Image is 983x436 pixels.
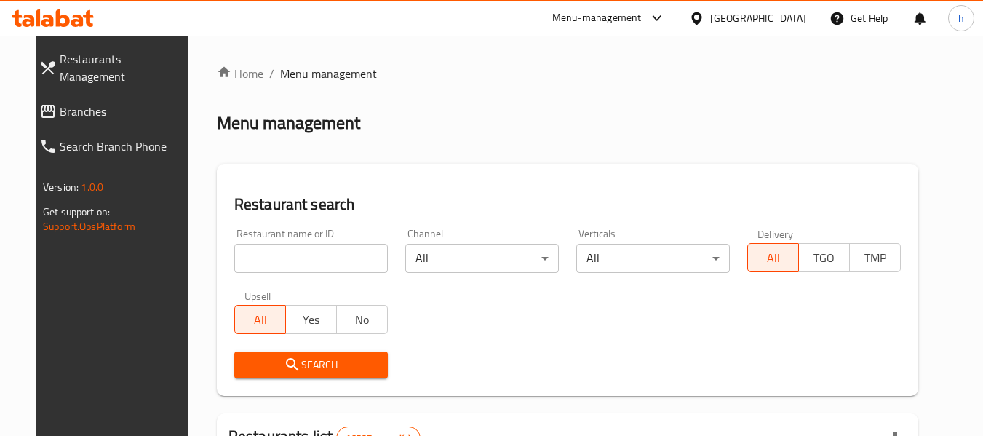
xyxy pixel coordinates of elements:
[754,247,793,269] span: All
[343,309,382,330] span: No
[405,244,559,273] div: All
[710,10,806,26] div: [GEOGRAPHIC_DATA]
[28,41,200,94] a: Restaurants Management
[234,194,901,215] h2: Restaurant search
[43,178,79,197] span: Version:
[552,9,642,27] div: Menu-management
[28,129,200,164] a: Search Branch Phone
[757,229,794,239] label: Delivery
[292,309,331,330] span: Yes
[244,290,271,301] label: Upsell
[43,202,110,221] span: Get support on:
[60,50,188,85] span: Restaurants Management
[747,243,799,272] button: All
[576,244,730,273] div: All
[241,309,280,330] span: All
[805,247,844,269] span: TGO
[246,356,376,374] span: Search
[217,65,263,82] a: Home
[798,243,850,272] button: TGO
[958,10,964,26] span: h
[217,111,360,135] h2: Menu management
[280,65,377,82] span: Menu management
[60,103,188,120] span: Branches
[60,138,188,155] span: Search Branch Phone
[234,352,388,378] button: Search
[849,243,901,272] button: TMP
[43,217,135,236] a: Support.OpsPlatform
[269,65,274,82] li: /
[217,65,918,82] nav: breadcrumb
[234,244,388,273] input: Search for restaurant name or ID..
[234,305,286,334] button: All
[81,178,103,197] span: 1.0.0
[28,94,200,129] a: Branches
[285,305,337,334] button: Yes
[336,305,388,334] button: No
[856,247,895,269] span: TMP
